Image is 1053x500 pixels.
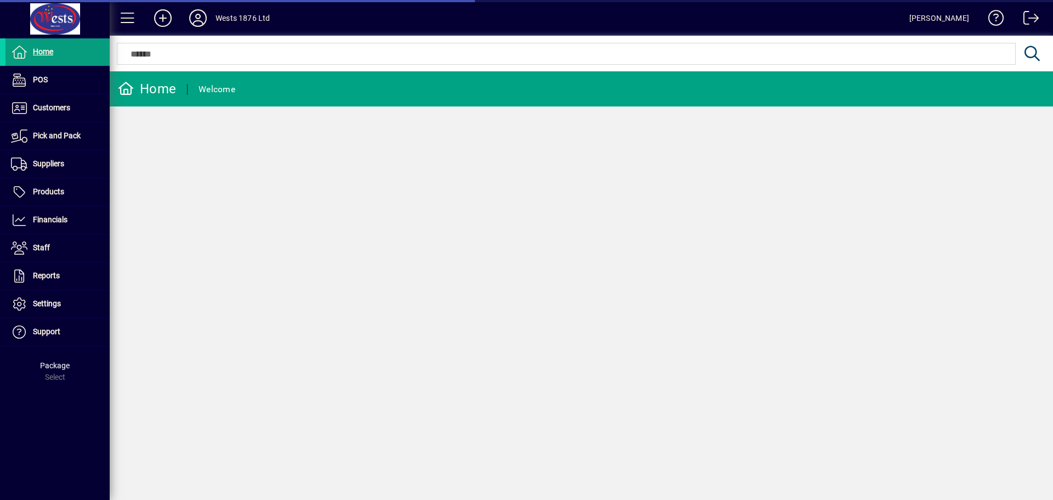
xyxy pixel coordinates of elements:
[145,8,180,28] button: Add
[33,159,64,168] span: Suppliers
[33,327,60,336] span: Support
[33,75,48,84] span: POS
[5,94,110,122] a: Customers
[5,122,110,150] a: Pick and Pack
[199,81,235,98] div: Welcome
[180,8,216,28] button: Profile
[5,206,110,234] a: Financials
[33,47,53,56] span: Home
[33,131,81,140] span: Pick and Pack
[5,150,110,178] a: Suppliers
[5,262,110,290] a: Reports
[33,103,70,112] span: Customers
[33,299,61,308] span: Settings
[980,2,1004,38] a: Knowledge Base
[40,361,70,370] span: Package
[5,318,110,346] a: Support
[33,187,64,196] span: Products
[5,66,110,94] a: POS
[1015,2,1039,38] a: Logout
[5,234,110,262] a: Staff
[33,271,60,280] span: Reports
[5,178,110,206] a: Products
[118,80,176,98] div: Home
[216,9,270,27] div: Wests 1876 Ltd
[5,290,110,318] a: Settings
[33,215,67,224] span: Financials
[33,243,50,252] span: Staff
[909,9,969,27] div: [PERSON_NAME]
